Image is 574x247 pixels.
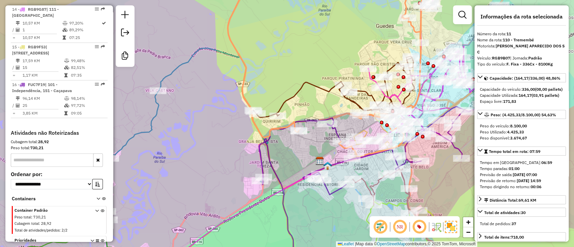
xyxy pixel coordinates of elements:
td: 3,85 KM [22,110,64,116]
div: Tempo dirigindo no retorno: [480,184,563,190]
a: Tempo total em rota: 07:59 [477,147,566,156]
em: Rota exportada [101,82,105,86]
em: Rota exportada [101,7,105,11]
span: RGB9G87 [28,7,46,12]
span: | Jornada: [510,55,542,60]
i: Total de Atividades [16,103,20,107]
strong: 336,00 [522,87,535,92]
td: 96,14 KM [22,95,64,102]
span: Cubagem total [14,221,39,225]
span: Peso: (4.425,33/8.100,00) 54,63% [491,112,556,117]
strong: [DATE] 07:00 [513,172,537,177]
strong: 3.674,67 [510,135,527,140]
i: Total de Atividades [16,66,20,70]
strong: 28,92 [38,139,49,144]
div: Tempo total em rota: 07:59 [477,157,566,193]
strong: [PERSON_NAME] APARECIDO DOS S C [477,43,565,54]
strong: [DATE] 14:59 [517,178,541,183]
td: 99,48% [71,57,105,64]
i: % de utilização da cubagem [64,103,69,107]
a: Total de atividades:30 [477,208,566,217]
td: = [12,72,15,79]
td: / [12,27,15,33]
strong: 718,00 [511,235,524,240]
td: 25 [22,102,64,109]
div: Capacidade: (164,17/336,00) 48,86% [477,84,566,107]
div: Total de pedidos: [480,221,563,227]
div: Nome da rota: [477,37,566,43]
a: Total de itens:718,00 [477,232,566,241]
i: Distância Total [16,21,20,25]
div: Total de atividades:30 [477,218,566,230]
strong: 171,83 [503,99,516,104]
strong: 06:59 [541,160,552,165]
img: FAD TBT [323,161,332,170]
a: Criar modelo [118,49,132,64]
span: Exibir número da rota [411,219,427,235]
td: / [12,102,15,109]
td: 1 [22,27,62,33]
a: Exportar sessão [118,26,132,41]
div: Tempo paradas: [480,166,563,172]
div: Previsão de saída: [480,172,563,178]
td: 89,29% [69,27,101,33]
span: 69,61 KM [519,198,536,203]
span: | 101 - Independência, 151 - Caçapava [12,82,72,93]
i: % de utilização da cubagem [64,66,69,70]
i: Distância Total [16,96,20,100]
div: Capacidade Utilizada: [480,92,563,98]
td: / [12,64,15,71]
span: Capacidade: (164,17/336,00) 48,86% [490,76,561,81]
div: Capacidade do veículo: [480,86,563,92]
span: | [STREET_ADDRESS] [12,44,49,55]
td: 97,20% [69,20,101,27]
span: Tempo total em rota: 07:59 [489,149,540,154]
div: Veículo: [477,55,566,61]
img: CDD Taubaté [315,157,324,165]
i: Rota otimizada [102,21,106,25]
strong: 30 [521,210,526,215]
em: Opções [95,7,99,11]
td: 07:25 [69,34,101,41]
div: Peso: (4.425,33/8.100,00) 54,63% [477,120,566,144]
span: : [39,221,40,225]
strong: Padrão [528,55,542,60]
span: Exibir deslocamento [372,219,388,235]
span: Ocultar NR [392,219,408,235]
td: 09:05 [71,110,105,116]
a: Capacidade: (164,17/336,00) 48,86% [477,73,566,82]
strong: 4.425,33 [507,129,524,134]
span: 15 - [12,44,49,55]
i: Tempo total em rota [64,73,68,77]
td: 97,72% [71,102,105,109]
strong: 11 [506,31,511,36]
td: 98,14% [71,95,105,102]
div: Tempo em [GEOGRAPHIC_DATA]: [480,160,563,166]
strong: (03,91 pallets) [532,93,559,98]
div: Previsão de retorno: [480,178,563,184]
td: = [12,110,15,116]
span: Container Padrão [14,207,87,213]
h4: Atividades não Roteirizadas [11,129,108,136]
strong: 01:00 [509,166,520,171]
i: % de utilização do peso [64,96,69,100]
strong: 00:06 [531,184,541,189]
div: Número da rota: [477,31,566,37]
div: Peso total: [11,145,108,151]
span: : [60,228,61,232]
div: Distância Total: [484,197,536,203]
span: FUC7F19 [28,82,45,87]
td: 10,57 KM [22,34,62,41]
label: Ordenar por: [11,170,108,178]
a: OpenStreetMap [377,242,406,246]
span: | [355,242,356,246]
i: % de utilização da cubagem [62,28,67,32]
span: 28,92 [41,221,51,225]
span: 2/2 [62,228,68,232]
em: Opções [95,45,99,49]
strong: (08,00 pallets) [535,87,563,92]
button: Ordem crescente [92,179,103,189]
a: Nova sessão e pesquisa [118,8,132,23]
strong: RGB9B07 [492,55,510,60]
strong: 37 [511,221,516,226]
